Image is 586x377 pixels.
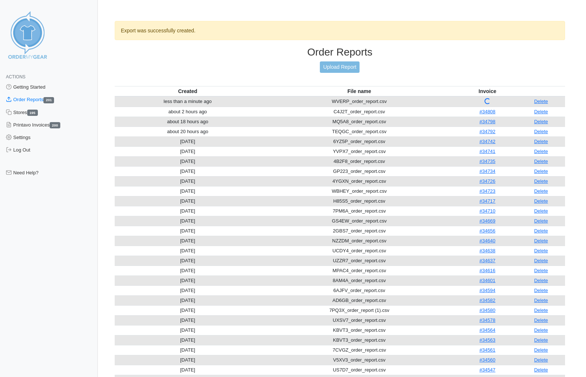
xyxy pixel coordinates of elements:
[261,355,458,365] td: V5XV3_order_report.csv
[479,288,495,293] a: #34594
[261,196,458,206] td: H85S5_order_report.csv
[534,178,548,184] a: Delete
[27,110,38,116] span: 195
[115,96,261,107] td: less than a minute ago
[479,178,495,184] a: #34726
[479,357,495,363] a: #34560
[479,149,495,154] a: #34741
[534,248,548,253] a: Delete
[261,156,458,166] td: 4B2F8_order_report.csv
[534,288,548,293] a: Delete
[534,218,548,224] a: Delete
[534,367,548,373] a: Delete
[115,186,261,196] td: [DATE]
[534,327,548,333] a: Delete
[261,315,458,325] td: UXSV7_order_report.csv
[261,226,458,236] td: 2GBS7_order_report.csv
[115,236,261,246] td: [DATE]
[115,256,261,266] td: [DATE]
[534,188,548,194] a: Delete
[261,246,458,256] td: UCDY4_order_report.csv
[479,298,495,303] a: #34582
[261,256,458,266] td: UZZR7_order_report.csv
[261,206,458,216] td: 7PM6A_order_report.csv
[261,146,458,156] td: YVPX7_order_report.csv
[479,347,495,353] a: #34561
[115,335,261,345] td: [DATE]
[6,74,25,79] span: Actions
[115,136,261,146] td: [DATE]
[479,268,495,273] a: #34616
[534,258,548,263] a: Delete
[534,149,548,154] a: Delete
[261,176,458,186] td: 4YGXN_order_report.csv
[115,246,261,256] td: [DATE]
[320,61,360,73] a: Upload Report
[534,159,548,164] a: Delete
[534,168,548,174] a: Delete
[115,166,261,176] td: [DATE]
[261,166,458,176] td: GP223_order_report.csv
[115,295,261,305] td: [DATE]
[534,139,548,144] a: Delete
[479,139,495,144] a: #34742
[479,337,495,343] a: #34563
[115,127,261,136] td: about 20 hours ago
[115,86,261,96] th: Created
[479,168,495,174] a: #34734
[261,186,458,196] td: WBHEY_order_report.csv
[534,119,548,124] a: Delete
[479,218,495,224] a: #34669
[534,228,548,234] a: Delete
[458,86,517,96] th: Invoice
[115,325,261,335] td: [DATE]
[479,258,495,263] a: #34637
[115,196,261,206] td: [DATE]
[115,275,261,285] td: [DATE]
[115,117,261,127] td: about 18 hours ago
[261,295,458,305] td: AD6GB_order_report.csv
[115,266,261,275] td: [DATE]
[479,307,495,313] a: #34580
[534,109,548,114] a: Delete
[50,122,60,128] span: 200
[261,285,458,295] td: 6AJFV_order_report.csv
[534,238,548,243] a: Delete
[115,46,565,58] h3: Order Reports
[115,355,261,365] td: [DATE]
[115,107,261,117] td: about 2 hours ago
[479,327,495,333] a: #34564
[479,367,495,373] a: #34547
[479,198,495,204] a: #34717
[479,208,495,214] a: #34710
[261,305,458,315] td: 7PQ3X_order_report (1).csv
[261,127,458,136] td: TEQGC_order_report.csv
[115,226,261,236] td: [DATE]
[534,198,548,204] a: Delete
[534,129,548,134] a: Delete
[115,285,261,295] td: [DATE]
[261,117,458,127] td: MQ5A8_order_report.csv
[43,97,54,103] span: 201
[534,268,548,273] a: Delete
[261,335,458,345] td: KBVT3_order_report.csv
[115,345,261,355] td: [DATE]
[479,238,495,243] a: #34640
[261,216,458,226] td: GS4EW_order_report.csv
[479,317,495,323] a: #34578
[479,129,495,134] a: #34792
[115,146,261,156] td: [DATE]
[115,206,261,216] td: [DATE]
[261,136,458,146] td: 6YZ5P_order_report.csv
[115,305,261,315] td: [DATE]
[261,275,458,285] td: 8AM4A_order_report.csv
[261,266,458,275] td: MPAC4_order_report.csv
[534,337,548,343] a: Delete
[261,86,458,96] th: File name
[534,357,548,363] a: Delete
[479,188,495,194] a: #34723
[261,345,458,355] td: 7CVGZ_order_report.csv
[115,21,565,40] div: Export was successfully created.
[115,176,261,186] td: [DATE]
[479,278,495,283] a: #34601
